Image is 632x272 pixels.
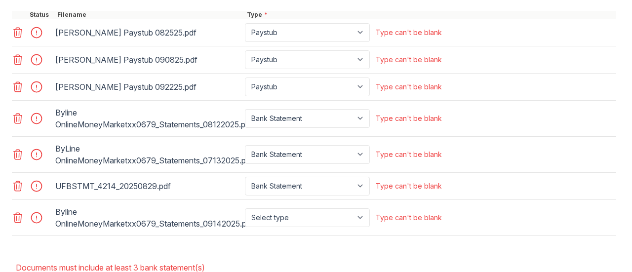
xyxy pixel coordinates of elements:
div: UFBSTMT_4214_20250829.pdf [55,178,241,194]
div: Type can't be blank [376,55,442,65]
div: [PERSON_NAME] Paystub 082525.pdf [55,25,241,40]
div: Type can't be blank [376,28,442,38]
div: Type [245,11,616,19]
div: Type can't be blank [376,213,442,223]
div: Type can't be blank [376,150,442,159]
div: Filename [55,11,245,19]
div: Byline OnlineMoneyMarketxx0679_Statements_09142025.pdf [55,204,241,232]
div: Byline OnlineMoneyMarketxx0679_Statements_08122025.pdf [55,105,241,132]
div: Status [28,11,55,19]
div: Type can't be blank [376,114,442,123]
div: [PERSON_NAME] Paystub 092225.pdf [55,79,241,95]
div: Type can't be blank [376,181,442,191]
div: ByLine OnlineMoneyMarketxx0679_Statements_07132025.pdf [55,141,241,168]
div: Type can't be blank [376,82,442,92]
div: [PERSON_NAME] Paystub 090825.pdf [55,52,241,68]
